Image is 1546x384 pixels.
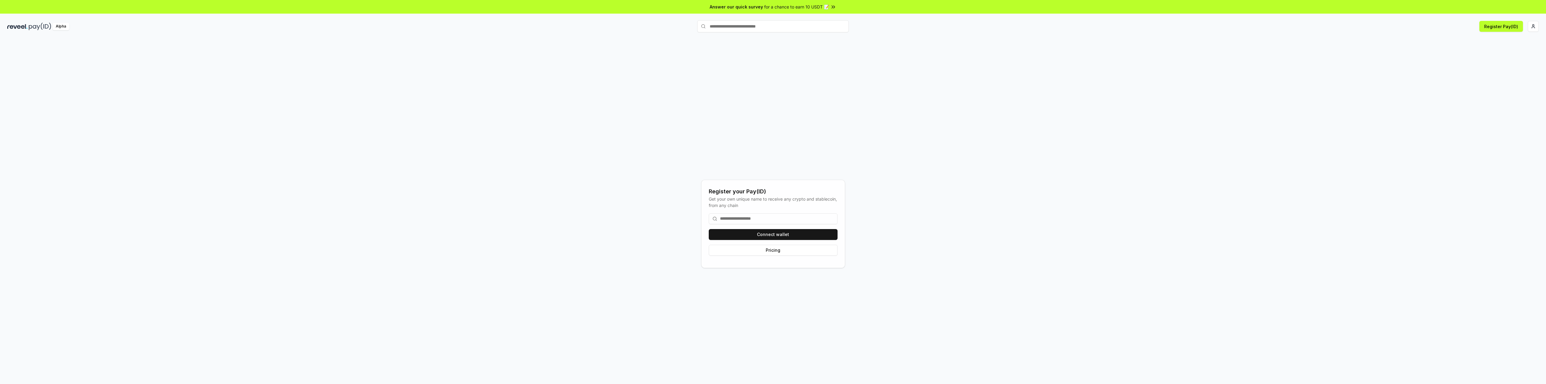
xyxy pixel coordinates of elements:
span: Answer our quick survey [710,4,763,10]
button: Connect wallet [709,229,838,240]
button: Pricing [709,245,838,256]
button: Register Pay(ID) [1479,21,1523,32]
img: pay_id [29,23,51,30]
span: for a chance to earn 10 USDT 📝 [764,4,829,10]
img: reveel_dark [7,23,28,30]
div: Get your own unique name to receive any crypto and stablecoin, from any chain [709,196,838,208]
div: Alpha [52,23,69,30]
div: Register your Pay(ID) [709,187,838,196]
